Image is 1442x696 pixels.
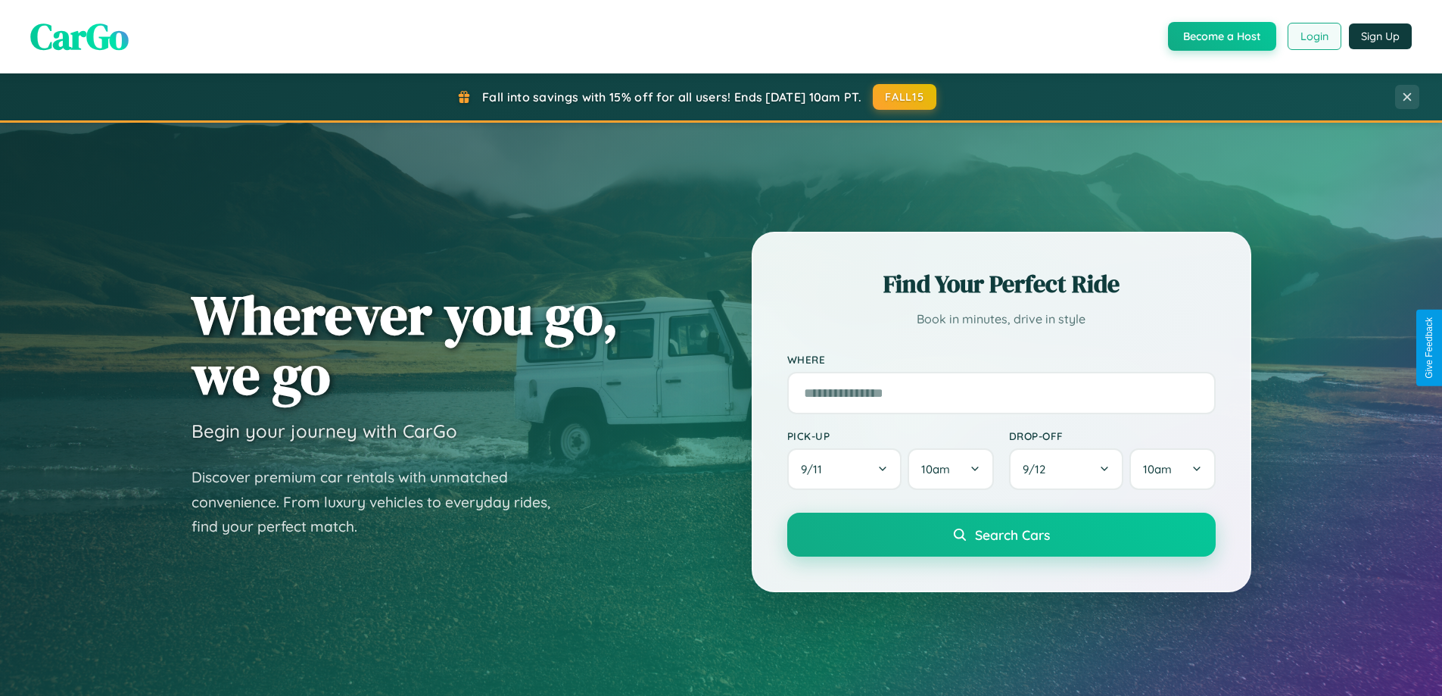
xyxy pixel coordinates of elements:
[1168,22,1276,51] button: Become a Host
[482,89,861,105] span: Fall into savings with 15% off for all users! Ends [DATE] 10am PT.
[921,462,950,476] span: 10am
[787,448,902,490] button: 9/11
[192,465,570,539] p: Discover premium car rentals with unmatched convenience. From luxury vehicles to everyday rides, ...
[1129,448,1215,490] button: 10am
[1009,429,1216,442] label: Drop-off
[908,448,993,490] button: 10am
[1023,462,1053,476] span: 9 / 12
[787,267,1216,301] h2: Find Your Perfect Ride
[192,420,457,442] h3: Begin your journey with CarGo
[1349,23,1412,49] button: Sign Up
[1424,317,1434,379] div: Give Feedback
[1143,462,1172,476] span: 10am
[787,308,1216,330] p: Book in minutes, drive in style
[975,526,1050,543] span: Search Cars
[192,285,618,404] h1: Wherever you go, we go
[787,353,1216,366] label: Where
[1009,448,1124,490] button: 9/12
[801,462,830,476] span: 9 / 11
[30,11,129,61] span: CarGo
[787,429,994,442] label: Pick-up
[787,513,1216,557] button: Search Cars
[873,84,936,110] button: FALL15
[1288,23,1341,50] button: Login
